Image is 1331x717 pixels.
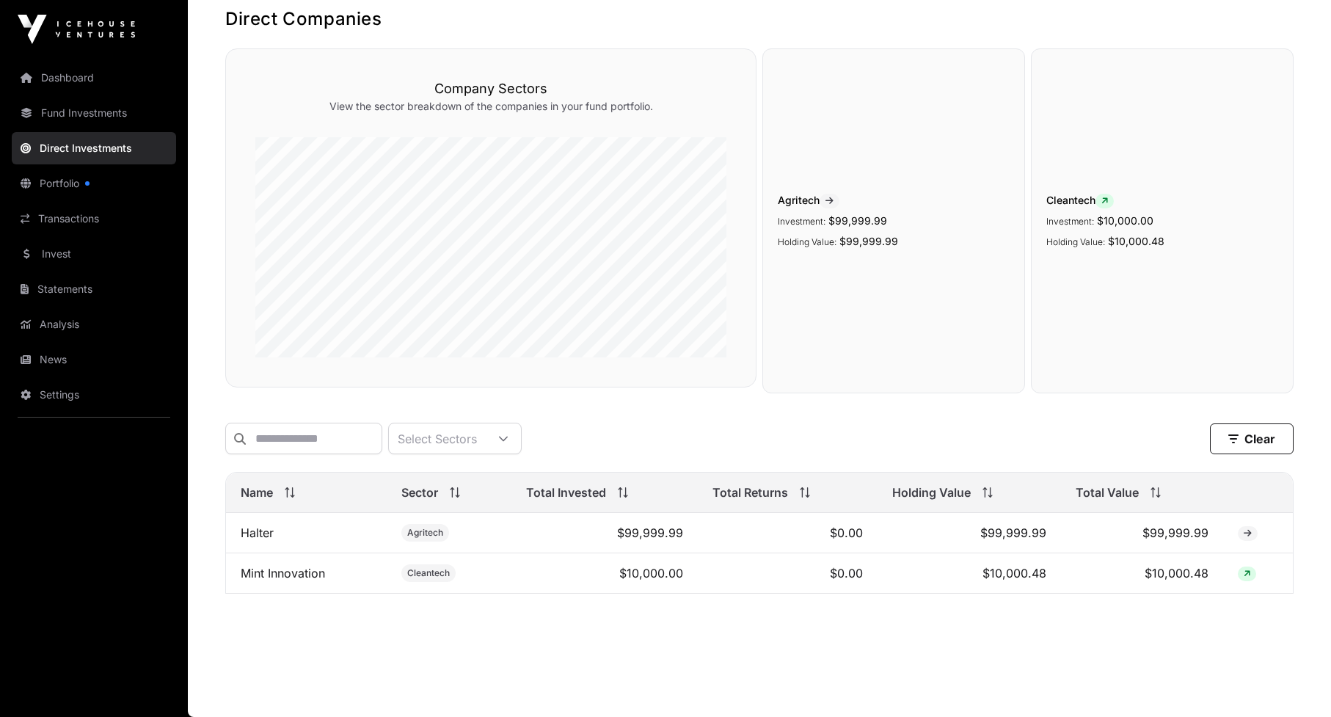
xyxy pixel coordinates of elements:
[12,308,176,341] a: Analysis
[1046,216,1094,227] span: Investment:
[712,484,788,501] span: Total Returns
[241,484,273,501] span: Name
[18,15,135,44] img: Icehouse Ventures Logo
[1258,647,1331,717] iframe: Chat Widget
[255,79,726,99] h3: Company Sectors
[1097,214,1153,227] span: $10,000.00
[1046,236,1105,247] span: Holding Value:
[778,193,1010,208] span: Agritech
[12,167,176,200] a: Portfolio
[12,379,176,411] a: Settings
[1108,235,1164,247] span: $10,000.48
[1076,484,1139,501] span: Total Value
[698,553,878,594] td: $0.00
[1061,513,1223,553] td: $99,999.99
[828,214,887,227] span: $99,999.99
[698,513,878,553] td: $0.00
[778,236,836,247] span: Holding Value:
[511,553,697,594] td: $10,000.00
[389,423,486,454] div: Select Sectors
[12,238,176,270] a: Invest
[241,566,325,580] a: Mint Innovation
[878,513,1062,553] td: $99,999.99
[407,567,450,579] span: Cleantech
[12,203,176,235] a: Transactions
[255,99,726,114] p: View the sector breakdown of the companies in your fund portfolio.
[12,343,176,376] a: News
[892,484,971,501] span: Holding Value
[12,132,176,164] a: Direct Investments
[407,527,443,539] span: Agritech
[1210,423,1294,454] button: Clear
[12,97,176,129] a: Fund Investments
[12,273,176,305] a: Statements
[878,553,1062,594] td: $10,000.48
[1046,193,1278,208] span: Cleantech
[839,235,898,247] span: $99,999.99
[12,62,176,94] a: Dashboard
[526,484,606,501] span: Total Invested
[401,484,438,501] span: Sector
[1061,553,1223,594] td: $10,000.48
[241,525,274,540] a: Halter
[225,7,1294,31] h1: Direct Companies
[778,216,825,227] span: Investment:
[511,513,697,553] td: $99,999.99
